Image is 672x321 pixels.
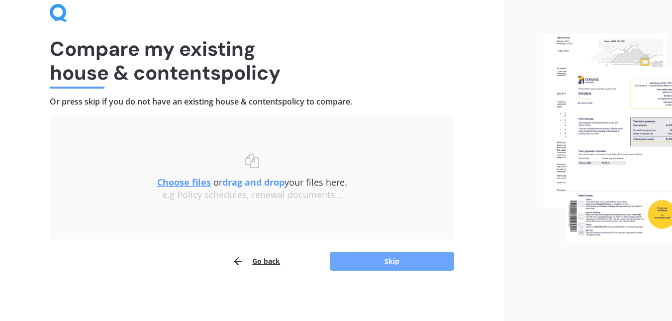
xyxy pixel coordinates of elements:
u: Choose files [157,176,211,188]
div: e.g Policy schedules, renewal documents... [70,190,434,201]
span: or your files here. [157,176,347,188]
h1: Compare my existing house & contents policy [50,37,454,85]
button: Skip [330,252,454,271]
h4: Or press skip if you do not have an existing house & contents policy to compare. [50,97,454,107]
img: files.webp [544,34,672,241]
b: drag and drop [222,176,285,188]
button: Go back [232,251,280,271]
